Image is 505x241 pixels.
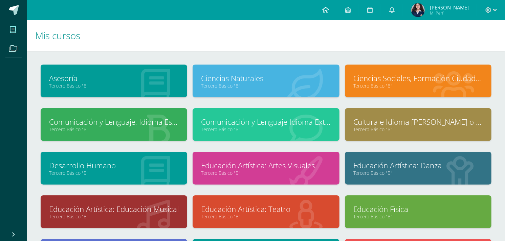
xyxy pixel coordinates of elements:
[201,213,331,220] a: Tercero Básico "B"
[201,73,331,83] a: Ciencias Naturales
[49,170,179,176] a: Tercero Básico "B"
[353,213,483,220] a: Tercero Básico "B"
[201,170,331,176] a: Tercero Básico "B"
[49,73,179,83] a: Asesoría
[353,170,483,176] a: Tercero Básico "B"
[201,160,331,171] a: Educación Artística: Artes Visuales
[49,82,179,89] a: Tercero Básico "B"
[49,213,179,220] a: Tercero Básico "B"
[353,73,483,83] a: Ciencias Sociales, Formación Ciudadana e Interculturalidad
[353,160,483,171] a: Educación Artística: Danza
[430,4,469,11] span: [PERSON_NAME]
[49,117,179,127] a: Comunicación y Lenguaje, Idioma Español
[49,204,179,214] a: Educación Artística: Educación Musical
[201,204,331,214] a: Educación Artística: Teatro
[353,204,483,214] a: Educación Física
[353,126,483,132] a: Tercero Básico "B"
[353,82,483,89] a: Tercero Básico "B"
[201,126,331,132] a: Tercero Básico "B"
[430,10,469,16] span: Mi Perfil
[201,117,331,127] a: Comunicación y Lenguaje Idioma Extranjero Inglés
[353,117,483,127] a: Cultura e Idioma [PERSON_NAME] o Xinca
[49,126,179,132] a: Tercero Básico "B"
[201,82,331,89] a: Tercero Básico "B"
[35,29,80,42] span: Mis cursos
[411,3,425,17] img: c43fd42d9fe7084e78edec5b273b0423.png
[49,160,179,171] a: Desarrollo Humano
